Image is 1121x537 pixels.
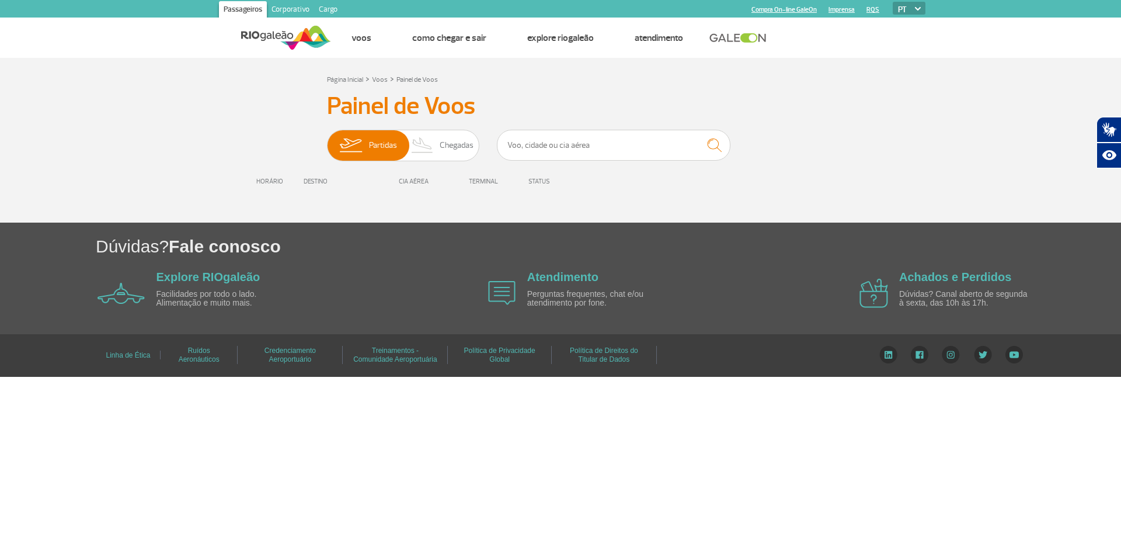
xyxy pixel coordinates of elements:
[1005,346,1023,363] img: YouTube
[1096,143,1121,168] button: Abrir recursos assistivos.
[98,283,145,304] img: airplane icon
[899,290,1033,308] p: Dúvidas? Canal aberto de segunda à sexta, das 10h às 17h.
[169,237,281,256] span: Fale conosco
[353,342,437,368] a: Treinamentos - Comunidade Aeroportuária
[332,130,369,161] img: slider-embarque
[942,346,960,363] img: Instagram
[267,1,314,20] a: Corporativo
[304,178,389,185] div: DESTINO
[219,1,267,20] a: Passageiros
[372,75,388,84] a: Voos
[879,346,897,363] img: LinkedIn
[488,281,516,305] img: airplane icon
[396,75,438,84] a: Painel de Voos
[527,32,594,44] a: Explore RIOgaleão
[106,347,150,363] a: Linha de Ética
[96,234,1121,258] h1: Dúvidas?
[523,178,618,185] div: STATUS
[974,346,992,363] img: Twitter
[405,130,440,161] img: slider-desembarque
[1096,117,1121,168] div: Plugin de acessibilidade da Hand Talk.
[156,290,291,308] p: Facilidades por todo o lado. Alimentação e muito mais.
[527,290,662,308] p: Perguntas frequentes, chat e/ou atendimento por fone.
[369,130,397,161] span: Partidas
[570,342,638,368] a: Política de Direitos do Titular de Dados
[751,6,817,13] a: Compra On-line GaleOn
[365,72,370,85] a: >
[156,271,260,283] a: Explore RIOgaleão
[464,342,535,368] a: Política de Privacidade Global
[388,178,447,185] div: CIA AÉREA
[1096,117,1121,143] button: Abrir tradutor de língua de sinais.
[264,342,316,368] a: Credenciamento Aeroportuário
[497,130,730,161] input: Voo, cidade ou cia aérea
[828,6,855,13] a: Imprensa
[527,271,598,283] a: Atendimento
[327,92,794,121] h3: Painel de Voos
[314,1,342,20] a: Cargo
[412,32,486,44] a: Como chegar e sair
[351,32,371,44] a: Voos
[390,72,394,85] a: >
[911,346,928,363] img: Facebook
[440,130,474,161] span: Chegadas
[447,178,523,185] div: TERMINAL
[866,6,879,13] a: RQS
[179,342,220,368] a: Ruídos Aeronáuticos
[327,75,363,84] a: Página Inicial
[899,271,1011,283] a: Achados e Perdidos
[859,279,888,308] img: airplane icon
[240,178,304,185] div: HORÁRIO
[635,32,683,44] a: Atendimento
